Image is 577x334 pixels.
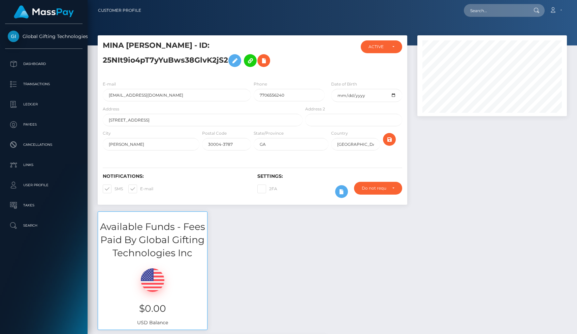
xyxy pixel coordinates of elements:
div: Do not require [362,186,386,191]
label: Phone [254,81,267,87]
p: Transactions [8,79,80,89]
label: Date of Birth [331,81,357,87]
a: Links [5,157,83,173]
p: Dashboard [8,59,80,69]
h3: $0.00 [103,302,202,315]
label: Address 2 [305,106,325,112]
img: USD.png [141,268,164,292]
a: Taxes [5,197,83,214]
p: Ledger [8,99,80,109]
p: Cancellations [8,140,80,150]
h6: Notifications: [103,173,247,179]
input: Search... [464,4,527,17]
a: Cancellations [5,136,83,153]
h6: Settings: [257,173,402,179]
a: Customer Profile [98,3,141,18]
img: Global Gifting Technologies Inc [8,31,19,42]
a: Dashboard [5,56,83,72]
label: Address [103,106,119,112]
a: Ledger [5,96,83,113]
label: E-mail [128,185,153,193]
label: E-mail [103,81,116,87]
span: Global Gifting Technologies Inc [5,33,83,39]
a: Transactions [5,76,83,93]
img: MassPay Logo [14,5,74,19]
button: Do not require [354,182,402,195]
p: Payees [8,120,80,130]
div: USD Balance [98,260,207,330]
p: Search [8,221,80,231]
label: Country [331,130,348,136]
label: 2FA [257,185,277,193]
label: Postal Code [202,130,227,136]
button: ACTIVE [361,40,402,53]
a: Payees [5,116,83,133]
h5: MINA [PERSON_NAME] - ID: 25NIt9io4pT7yYuBws38GlvK2jS2 [103,40,299,70]
label: SMS [103,185,123,193]
a: Search [5,217,83,234]
label: City [103,130,111,136]
p: Links [8,160,80,170]
label: State/Province [254,130,284,136]
p: Taxes [8,200,80,210]
a: User Profile [5,177,83,194]
div: ACTIVE [368,44,387,49]
h3: Available Funds - Fees Paid By Global Gifting Technologies Inc [98,220,207,260]
p: User Profile [8,180,80,190]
